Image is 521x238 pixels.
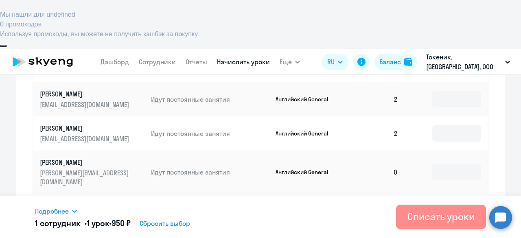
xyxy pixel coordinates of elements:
p: [PERSON_NAME] [40,158,131,167]
button: RU [322,54,348,70]
span: 950 ₽ [112,218,131,228]
p: [PERSON_NAME] [40,90,131,98]
p: Идут постоянные занятия [151,95,269,104]
td: 2 [348,82,405,116]
span: Сбросить выбор [140,218,190,228]
span: Подробнее [35,206,69,216]
span: RU [327,57,335,67]
td: 2 [348,194,405,228]
button: Балансbalance [374,54,417,70]
td: 0 [348,151,405,194]
div: Списать уроки [407,210,475,223]
p: Английский General [276,168,337,176]
p: [PERSON_NAME][EMAIL_ADDRESS][DOMAIN_NAME] [40,168,131,186]
a: Сотрудники [139,58,176,66]
a: [PERSON_NAME][PERSON_NAME][EMAIL_ADDRESS][DOMAIN_NAME] [40,158,144,186]
a: [PERSON_NAME][EMAIL_ADDRESS][DOMAIN_NAME] [40,90,144,109]
button: Ещё [280,54,300,70]
p: Английский General [276,130,337,137]
img: balance [404,58,412,66]
button: Списать уроки [396,205,486,229]
p: [EMAIL_ADDRESS][DOMAIN_NAME] [40,100,131,109]
div: Баланс [379,57,401,67]
p: Токеник, [GEOGRAPHIC_DATA], ООО [426,52,502,72]
a: [PERSON_NAME][EMAIL_ADDRESS][DOMAIN_NAME] [40,124,144,143]
button: Токеник, [GEOGRAPHIC_DATA], ООО [422,52,514,72]
span: 1 урок [87,218,109,228]
p: [PERSON_NAME] [40,124,131,133]
p: Идут постоянные занятия [151,129,269,138]
span: Ещё [280,57,292,67]
p: [EMAIL_ADDRESS][DOMAIN_NAME] [40,134,131,143]
a: Отчеты [186,58,207,66]
p: Английский General [276,96,337,103]
td: 2 [348,116,405,151]
h5: 1 сотрудник • • [35,218,131,229]
a: Дашборд [101,58,129,66]
a: Начислить уроки [217,58,270,66]
p: Идут постоянные занятия [151,168,269,177]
